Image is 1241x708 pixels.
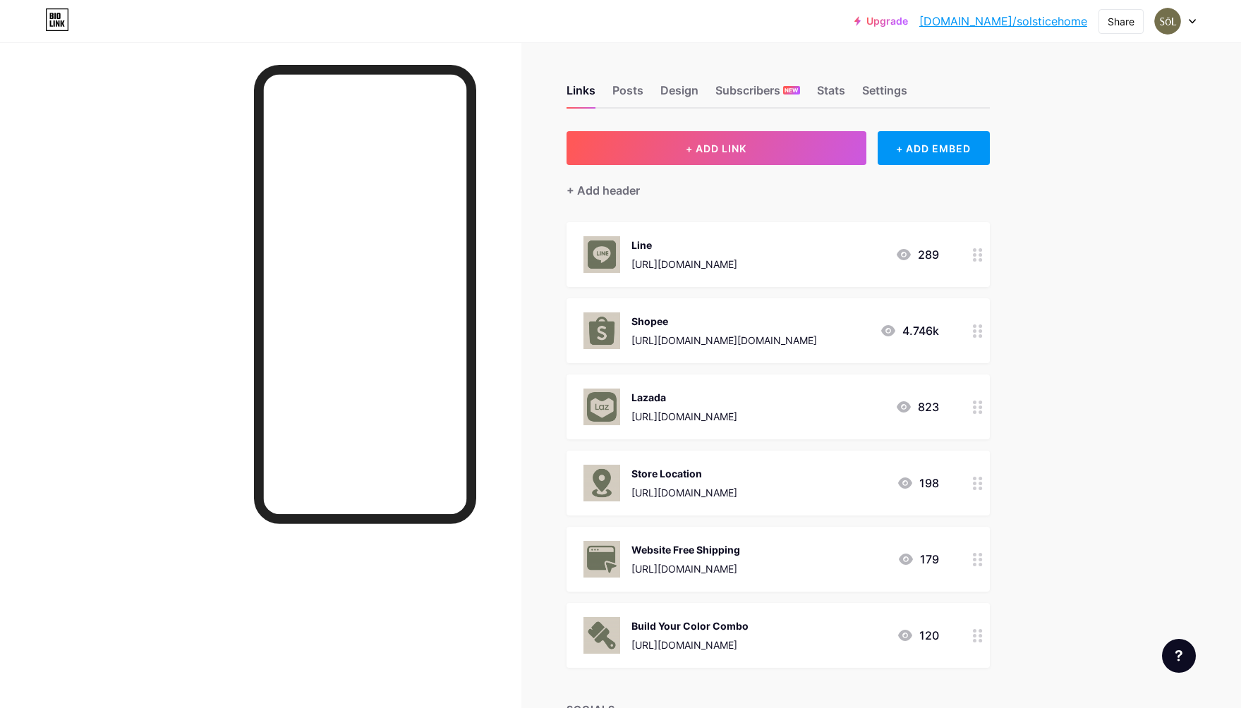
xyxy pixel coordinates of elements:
div: Subscribers [715,82,800,107]
img: Website Free Shipping [583,541,620,578]
img: Store Location [583,465,620,501]
div: [URL][DOMAIN_NAME] [631,409,737,424]
div: 179 [897,551,939,568]
img: Patipol Jongkirkkiat [1154,8,1181,35]
div: Lazada [631,390,737,405]
div: Posts [612,82,643,107]
div: 4.746k [880,322,939,339]
div: [URL][DOMAIN_NAME][DOMAIN_NAME] [631,333,817,348]
a: Upgrade [854,16,908,27]
img: Line [583,236,620,273]
div: Build Your Color Combo [631,618,749,633]
div: 198 [897,475,939,492]
div: [URL][DOMAIN_NAME] [631,257,737,271]
a: [DOMAIN_NAME]/solsticehome [919,13,1087,30]
div: Share [1108,14,1134,29]
div: Website Free Shipping [631,542,740,557]
button: + ADD LINK [567,131,866,165]
div: Shopee [631,314,817,329]
div: Links [567,82,595,107]
div: 120 [897,627,939,644]
div: [URL][DOMAIN_NAME] [631,485,737,500]
span: + ADD LINK [686,142,746,154]
div: Design [660,82,698,107]
img: Build Your Color Combo [583,617,620,654]
div: + ADD EMBED [878,131,990,165]
span: NEW [785,86,798,94]
img: Lazada [583,389,620,425]
div: Stats [817,82,845,107]
div: Settings [862,82,907,107]
div: 823 [895,398,939,415]
div: [URL][DOMAIN_NAME] [631,561,740,576]
div: + Add header [567,182,640,199]
div: 289 [895,246,939,263]
div: Line [631,238,737,252]
img: Shopee [583,312,620,349]
div: [URL][DOMAIN_NAME] [631,637,749,652]
div: Store Location [631,466,737,481]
